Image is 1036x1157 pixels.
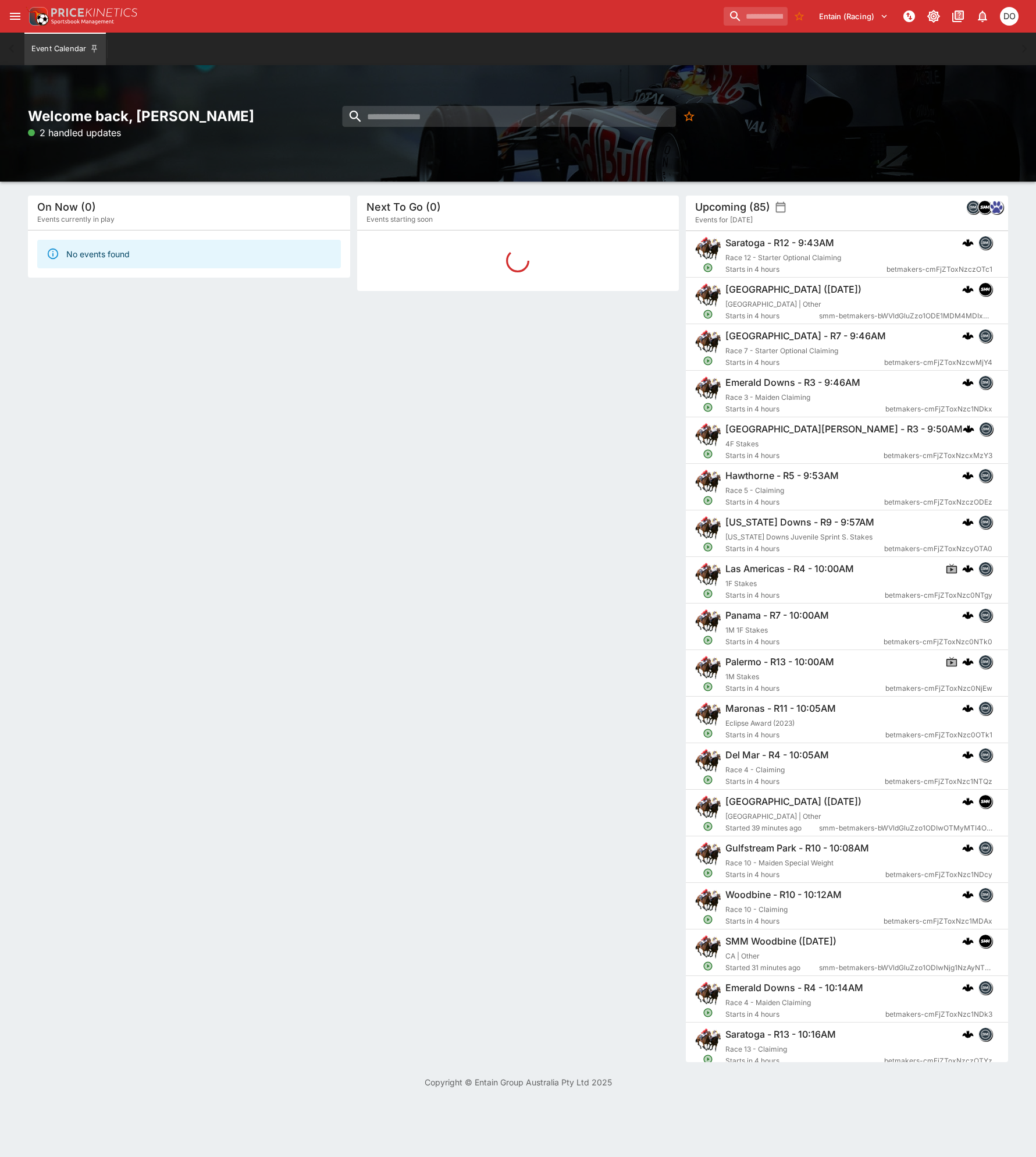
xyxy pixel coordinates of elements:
[695,748,721,773] img: horse_racing.png
[962,609,974,621] img: logo-cerberus.svg
[966,200,980,214] div: betmakers
[725,729,885,741] span: Starts in 4 hours
[962,563,974,574] div: cerberus
[972,6,993,27] button: Notifications
[962,842,974,854] img: logo-cerberus.svg
[962,796,974,807] img: logo-cerberus.svg
[978,201,991,214] img: samemeetingmulti.png
[979,469,992,482] img: betmakers.png
[885,776,992,787] span: betmakers-cmFjZToxNzc1NTQz
[978,748,992,762] div: betmakers
[725,346,838,355] span: Race 7 - Starter Optional Claiming
[1000,7,1019,26] div: Daniel Olerenshaw
[884,915,992,927] span: betmakers-cmFjZToxNzc1MDAx
[695,655,721,680] img: horse_racing.png
[978,329,992,343] div: betmakers
[819,822,992,834] span: smm-betmakers-bWVldGluZzo1ODIwOTMyMTI4OTg4MjE1NjM
[703,961,714,971] svg: Open
[342,106,675,127] input: search
[978,608,992,622] div: betmakers
[725,590,885,601] span: Starts in 4 hours
[51,8,137,17] img: PriceKinetics
[978,282,992,296] div: samemeetingmulti
[725,796,861,808] h6: [GEOGRAPHIC_DATA] ([DATE])
[725,579,757,588] span: 1F Stakes
[725,656,834,668] h6: Palermo - R13 - 10:00AM
[725,842,869,854] h6: Gulfstream Park - R10 - 10:08AM
[51,19,114,24] img: Sportsbook Management
[884,496,992,508] span: betmakers-cmFjZToxNzczODEz
[979,376,992,389] img: betmakers.png
[978,236,992,250] div: betmakers
[884,357,992,368] span: betmakers-cmFjZToxNzcwMjY4
[978,701,992,715] div: betmakers
[962,516,974,528] img: logo-cerberus.svg
[962,889,974,900] img: logo-cerberus.svg
[979,888,992,901] img: betmakers.png
[695,422,721,448] img: horse_racing.png
[28,107,350,125] h2: Welcome back, [PERSON_NAME]
[695,515,721,541] img: horse_racing.png
[725,962,819,974] span: Started 31 minutes ago
[725,952,760,960] span: CA | Other
[37,214,115,225] span: Events currently in play
[695,375,721,401] img: horse_racing.png
[725,310,819,322] span: Starts in 4 hours
[978,934,992,948] div: samemeetingmulti
[725,889,842,901] h6: Woodbine - R10 - 10:12AM
[979,748,992,761] img: betmakers.png
[725,377,860,389] h6: Emerald Downs - R3 - 9:46AM
[775,201,786,213] button: settings
[979,562,992,575] img: betmakers.png
[725,486,784,495] span: Race 5 - Claiming
[819,310,992,322] span: smm-betmakers-bWVldGluZzo1ODE1MDM4MDIxODg3NjA3MzI
[990,201,1003,214] img: grnz.png
[962,982,974,993] img: logo-cerberus.svg
[884,1055,992,1067] span: betmakers-cmFjZToxNzczOTYz
[923,6,944,27] button: Toggle light/dark mode
[695,934,721,960] img: horse_racing.png
[695,888,721,913] img: horse_racing.png
[725,858,834,867] span: Race 10 - Maiden Special Weight
[978,1027,992,1041] div: betmakers
[703,262,714,273] svg: Open
[962,749,974,761] div: cerberus
[703,1054,714,1064] svg: Open
[725,905,788,914] span: Race 10 - Claiming
[725,439,759,448] span: 4F Stakes
[725,264,887,275] span: Starts in 4 hours
[962,702,974,714] div: cerberus
[695,1027,721,1053] img: horse_racing.png
[703,588,714,599] svg: Open
[884,636,992,648] span: betmakers-cmFjZToxNzc0NTk0
[695,841,721,867] img: horse_racing.png
[26,5,49,28] img: PriceKinetics Logo
[703,682,714,692] svg: Open
[885,869,992,881] span: betmakers-cmFjZToxNzc1NDcy
[978,981,992,995] div: betmakers
[5,6,26,27] button: open drawer
[725,719,795,727] span: Eclipse Award (2023)
[887,264,992,275] span: betmakers-cmFjZToxNzczOTc1
[695,282,721,308] img: horse_racing.png
[725,982,863,994] h6: Emerald Downs - R4 - 10:14AM
[979,283,992,296] img: samemeetingmulti.png
[962,283,974,295] div: cerberus
[962,935,974,947] img: logo-cerberus.svg
[819,962,992,974] span: smm-betmakers-bWVldGluZzo1ODIwNjg1NzAyNTU1MjUxMzU
[725,496,884,508] span: Starts in 4 hours
[725,533,873,541] span: [US_STATE] Downs Juvenile Sprint S. Stakes
[979,842,992,854] img: betmakers.png
[678,106,699,127] button: No Bookmarks
[978,794,992,808] div: samemeetingmulti
[962,842,974,854] div: cerberus
[695,469,721,494] img: horse_racing.png
[725,1045,787,1053] span: Race 13 - Claiming
[962,889,974,900] div: cerberus
[24,33,106,65] button: Event Calendar
[962,656,974,668] div: cerberus
[725,812,821,821] span: [GEOGRAPHIC_DATA] | Other
[725,765,785,774] span: Race 4 - Claiming
[967,201,980,214] img: betmakers.png
[725,672,759,681] span: 1M Stakes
